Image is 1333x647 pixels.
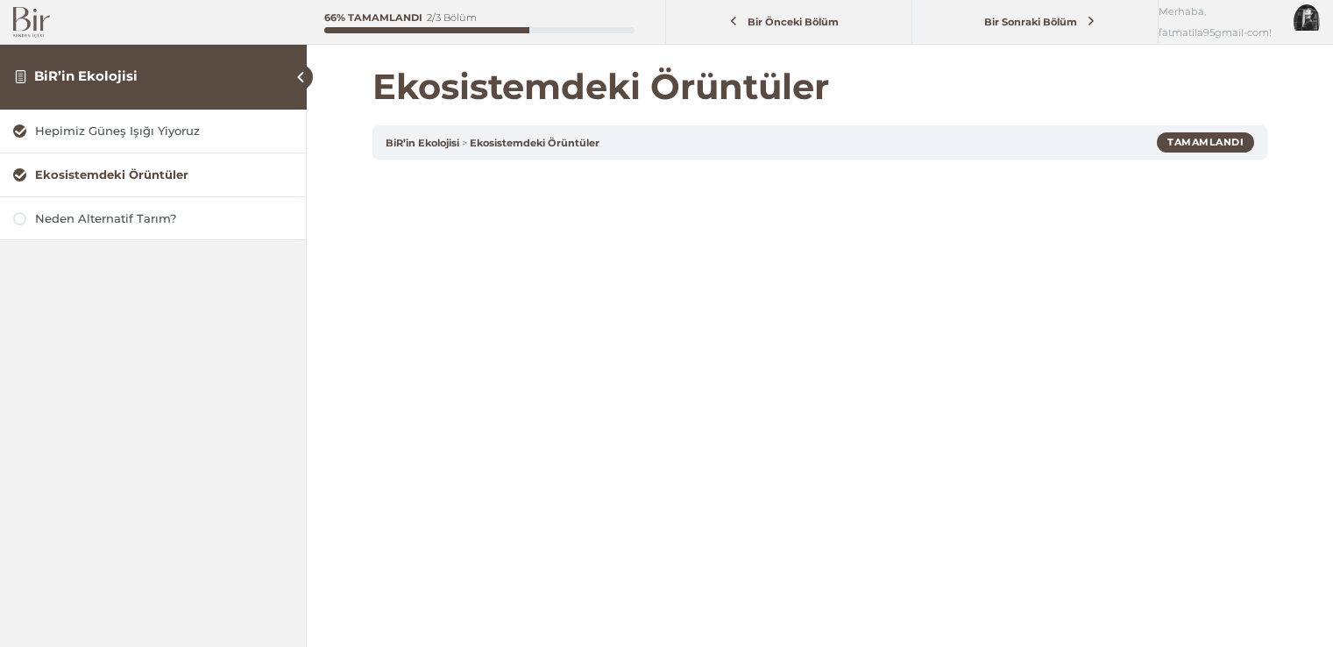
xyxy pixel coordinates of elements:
[35,167,293,183] div: Ekosistemdeki Örüntüler
[470,137,599,149] a: Ekosistemdeki Örüntüler
[917,6,1153,39] a: Bir Sonraki Bölüm
[1157,132,1254,152] div: Tamamlandı
[13,210,293,227] a: Neden Alternatif Tarım?
[975,16,1088,28] span: Bir Sonraki Bölüm
[670,6,907,39] a: Bir Önceki Bölüm
[34,68,138,84] a: BiR’in Ekolojisi
[738,16,849,28] span: Bir Önceki Bölüm
[1159,1,1280,43] span: Merhaba, fatmatila95gmail-com!
[13,123,293,139] a: Hepimiz Güneş Işığı Yiyoruz
[324,13,422,23] div: 66% Tamamlandı
[427,13,477,23] div: 2/3 Bölüm
[35,123,293,139] div: Hepimiz Güneş Işığı Yiyoruz
[372,66,1267,108] h1: Ekosistemdeki Örüntüler
[13,7,50,38] img: Bir Logo
[35,210,293,227] div: Neden Alternatif Tarım?
[386,137,459,149] a: BiR’in Ekolojisi
[13,167,293,183] a: Ekosistemdeki Örüntüler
